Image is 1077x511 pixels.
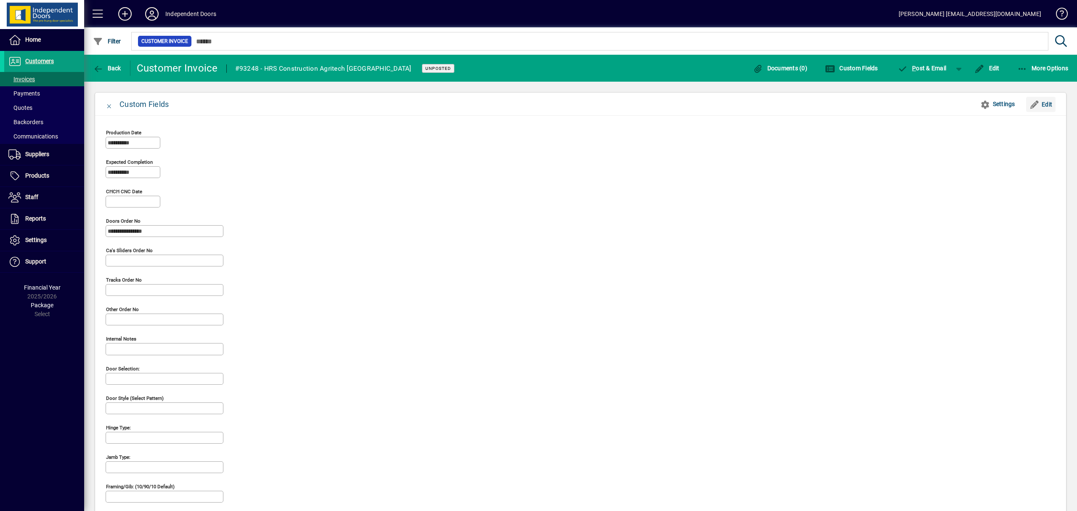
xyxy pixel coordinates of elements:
span: More Options [1017,65,1069,72]
span: Customer Invoice [141,37,188,45]
div: Custom Fields [119,98,169,111]
span: Package [31,302,53,309]
a: Products [4,165,84,186]
div: #93248 - HRS Construction Agritech [GEOGRAPHIC_DATA] [235,62,411,75]
a: Settings [4,230,84,251]
mat-label: Expected Completion [106,159,153,165]
div: Customer Invoice [137,61,218,75]
span: Support [25,258,46,265]
mat-label: Framing/Gib: (10/90/10 default) [106,484,175,490]
button: Close [99,94,119,114]
button: Edit [972,61,1002,76]
span: Customers [25,58,54,64]
mat-label: Hinge Type: [106,425,131,431]
mat-label: Ca's Sliders Order No [106,248,153,253]
mat-label: Production Date [106,130,141,136]
span: Settings [25,237,47,243]
mat-label: Internal Notes [106,336,136,342]
span: Filter [93,38,121,45]
span: Communications [8,133,58,140]
button: Post & Email [894,61,951,76]
a: Staff [4,187,84,208]
mat-label: CHCH CNC Date [106,189,142,194]
button: Documents (0) [751,61,809,76]
mat-label: Door Selection: [106,366,140,372]
mat-label: Door Style (Select Pattern) [106,395,164,401]
span: Home [25,36,41,43]
button: Filter [91,34,123,49]
span: Quotes [8,104,32,111]
button: Settings [974,97,1022,112]
span: Invoices [8,76,35,83]
span: Back [93,65,121,72]
div: Independent Doors [165,7,216,21]
span: Staff [25,194,38,200]
span: Reports [25,215,46,222]
mat-label: Other Order No [106,306,139,312]
button: Back [91,61,123,76]
app-page-header-button: Back [84,61,130,76]
a: Reports [4,208,84,229]
mat-label: Doors Order No [106,218,141,224]
span: Edit [1029,98,1053,111]
mat-label: Jamb Type: [106,454,130,460]
span: Suppliers [25,151,49,157]
a: Knowledge Base [1050,2,1066,29]
span: Unposted [425,66,451,71]
button: Profile [138,6,165,21]
a: Invoices [4,72,84,86]
span: Documents (0) [753,65,807,72]
a: Backorders [4,115,84,129]
span: ost & Email [898,65,947,72]
button: Custom Fields [823,61,880,76]
button: More Options [1015,61,1071,76]
button: Edit [1026,97,1056,112]
span: Custom Fields [825,65,878,72]
span: Settings [980,97,1015,111]
a: Suppliers [4,144,84,165]
span: Edit [974,65,1000,72]
a: Home [4,29,84,51]
span: Payments [8,90,40,97]
span: Products [25,172,49,179]
a: Quotes [4,101,84,115]
mat-label: Tracks Order No [106,277,142,283]
div: [PERSON_NAME] [EMAIL_ADDRESS][DOMAIN_NAME] [899,7,1041,21]
a: Payments [4,86,84,101]
span: P [912,65,916,72]
a: Communications [4,129,84,144]
span: Backorders [8,119,43,125]
a: Support [4,251,84,272]
button: Add [111,6,138,21]
span: Financial Year [24,284,61,291]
